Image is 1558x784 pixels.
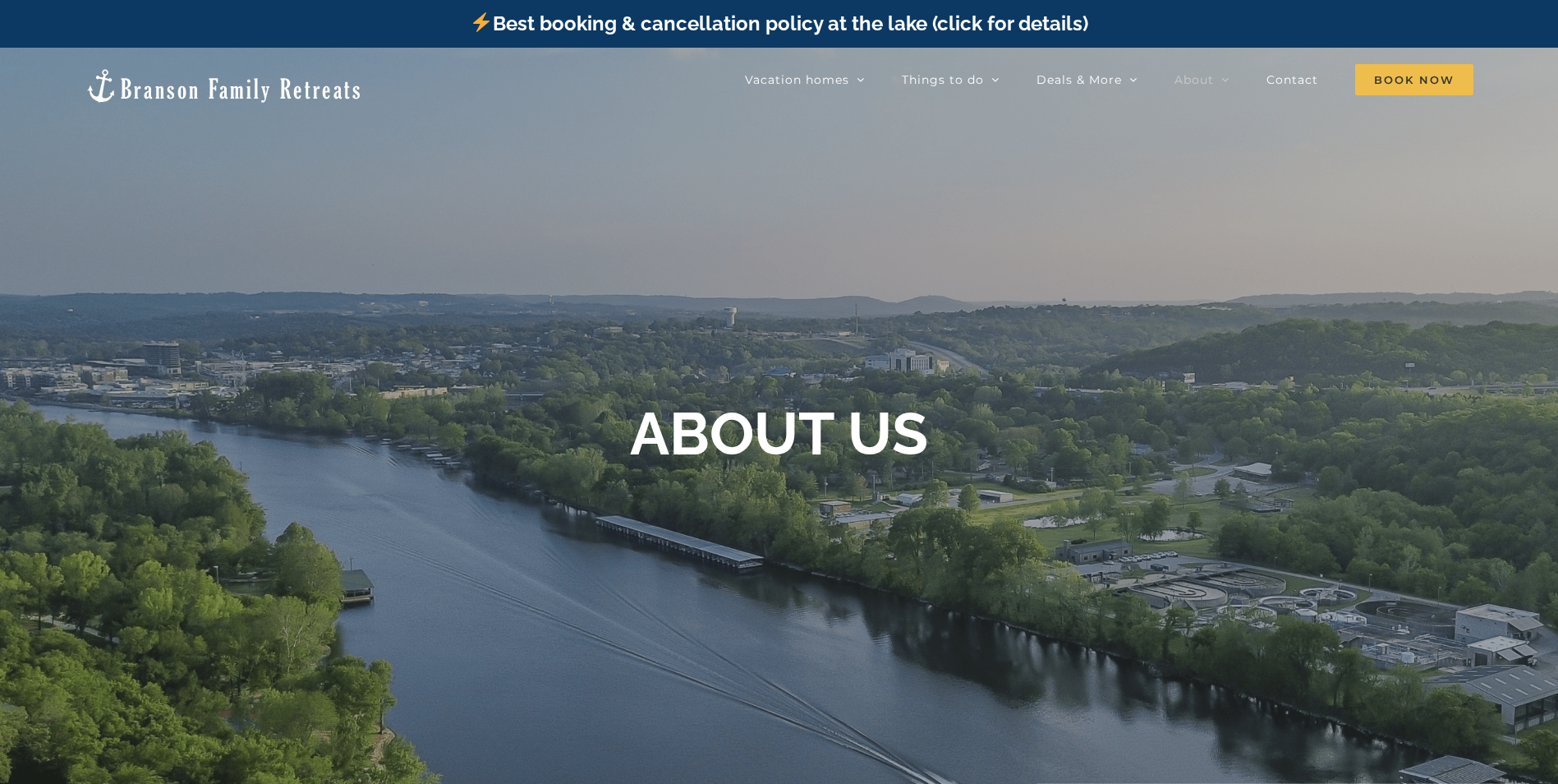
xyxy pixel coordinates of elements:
[1036,74,1122,85] span: Deals & More
[85,67,363,104] img: Branson Family Retreats Logo
[1266,74,1318,85] span: Contact
[745,74,849,85] span: Vacation homes
[745,63,1473,96] nav: Main Menu
[1036,63,1137,96] a: Deals & More
[902,74,984,85] span: Things to do
[471,12,491,32] img: ⚡️
[470,12,1087,35] a: Best booking & cancellation policy at the lake (click for details)
[1355,63,1473,96] a: Book Now
[1355,64,1473,95] span: Book Now
[745,63,865,96] a: Vacation homes
[902,63,1000,96] a: Things to do
[1266,63,1318,96] a: Contact
[1174,74,1214,85] span: About
[1174,63,1229,96] a: About
[630,399,928,468] b: ABOUT US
